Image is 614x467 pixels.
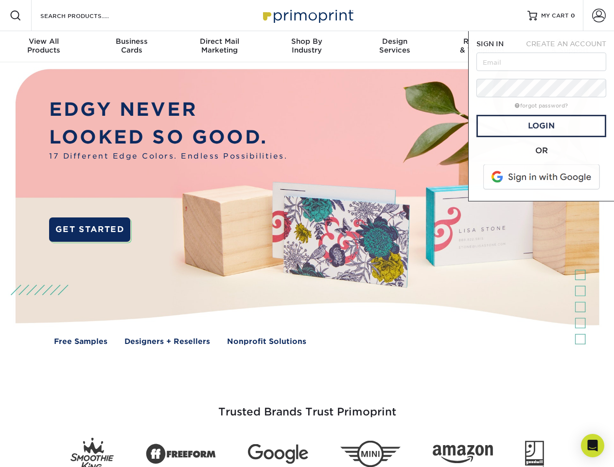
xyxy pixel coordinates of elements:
[571,12,575,19] span: 0
[433,445,493,464] img: Amazon
[88,31,175,62] a: BusinessCards
[541,12,569,20] span: MY CART
[476,40,504,48] span: SIGN IN
[23,382,592,430] h3: Trusted Brands Trust Primoprint
[49,151,287,162] span: 17 Different Edge Colors. Endless Possibilities.
[175,37,263,54] div: Marketing
[263,37,351,54] div: Industry
[351,31,439,62] a: DesignServices
[175,31,263,62] a: Direct MailMarketing
[54,336,107,347] a: Free Samples
[88,37,175,54] div: Cards
[49,124,287,151] p: LOOKED SO GOOD.
[581,434,604,457] div: Open Intercom Messenger
[39,10,134,21] input: SEARCH PRODUCTS.....
[515,103,568,109] a: forgot password?
[439,31,526,62] a: Resources& Templates
[88,37,175,46] span: Business
[351,37,439,46] span: Design
[124,336,210,347] a: Designers + Resellers
[439,37,526,54] div: & Templates
[476,53,606,71] input: Email
[351,37,439,54] div: Services
[227,336,306,347] a: Nonprofit Solutions
[476,115,606,137] a: Login
[49,96,287,124] p: EDGY NEVER
[259,5,356,26] img: Primoprint
[248,444,308,464] img: Google
[175,37,263,46] span: Direct Mail
[49,217,130,242] a: GET STARTED
[526,40,606,48] span: CREATE AN ACCOUNT
[439,37,526,46] span: Resources
[263,31,351,62] a: Shop ByIndustry
[263,37,351,46] span: Shop By
[476,145,606,157] div: OR
[525,441,544,467] img: Goodwill
[2,437,83,464] iframe: Google Customer Reviews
